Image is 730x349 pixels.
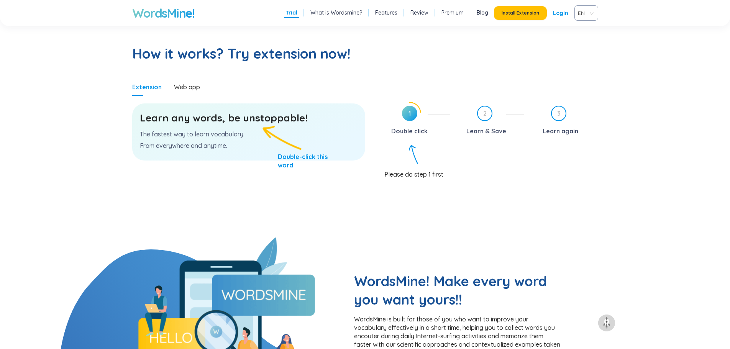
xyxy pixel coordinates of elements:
h3: Learn any words, be unstoppable! [140,111,358,125]
a: WordsMine! [132,5,195,21]
div: 1Double click [377,106,451,137]
div: Please do step 1 first [384,163,598,178]
span: 2 [478,107,492,120]
span: VIE [578,7,592,19]
img: to top [600,317,613,329]
h2: WordsMine! Make every word you want yours!! [354,272,561,309]
a: What is Wordsmine? [310,9,362,16]
div: Double click [391,125,428,137]
span: 3 [552,107,566,120]
div: Learn & Save [466,125,506,137]
a: Blog [477,9,488,16]
div: Learn again [543,125,578,137]
a: Login [553,6,568,20]
span: Install Extension [502,10,539,16]
a: Trial [286,9,297,16]
button: Install Extension [494,6,547,20]
p: From everywhere and anytime. [140,141,358,150]
p: The fastest way to learn vocabulary. [140,130,358,138]
div: 3Learn again [530,106,598,137]
a: Review [410,9,428,16]
h2: How it works? Try extension now! [132,44,598,63]
span: 1 [402,106,417,121]
a: Features [375,9,397,16]
div: 2Learn & Save [456,106,524,137]
div: Extension [132,83,162,91]
a: Premium [441,9,464,16]
div: Web app [174,83,200,91]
